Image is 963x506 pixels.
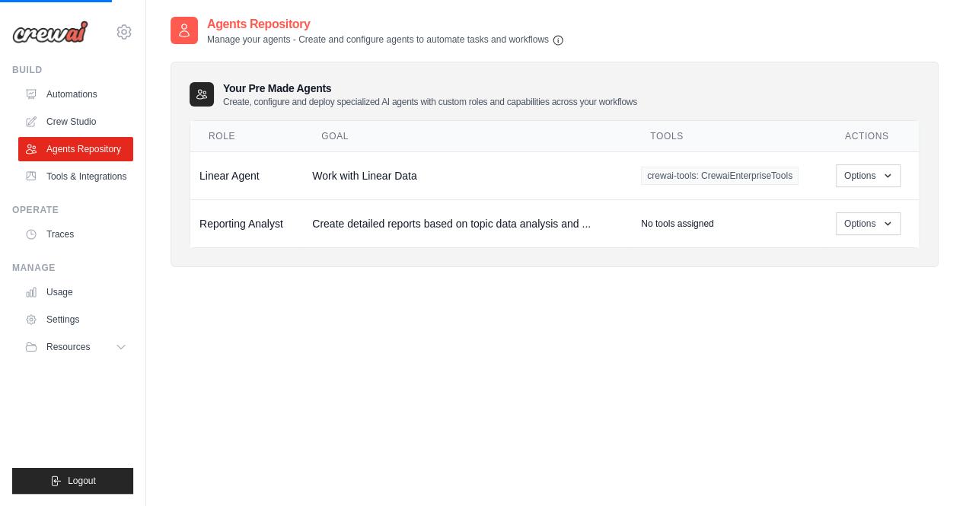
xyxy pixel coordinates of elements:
a: Tools & Integrations [18,164,133,189]
a: Traces [18,222,133,247]
a: Automations [18,82,133,107]
div: Build [12,64,133,76]
span: Resources [46,341,90,353]
a: Agents Repository [18,137,133,161]
td: Linear Agent [190,151,303,199]
span: Logout [68,475,96,487]
img: Logo [12,21,88,43]
th: Actions [827,121,919,152]
button: Logout [12,468,133,494]
th: Role [190,121,303,152]
td: Create detailed reports based on topic data analysis and ... [303,199,632,247]
span: crewai-tools: CrewaiEnterpriseTools [641,167,799,185]
p: No tools assigned [641,218,713,230]
td: Reporting Analyst [190,199,303,247]
a: Settings [18,307,133,332]
div: Operate [12,204,133,216]
h3: Your Pre Made Agents [223,81,637,108]
td: Work with Linear Data [303,151,632,199]
a: Usage [18,280,133,304]
a: Crew Studio [18,110,133,134]
p: Create, configure and deploy specialized AI agents with custom roles and capabilities across your... [223,96,637,108]
th: Tools [632,121,827,152]
h2: Agents Repository [207,15,564,33]
p: Manage your agents - Create and configure agents to automate tasks and workflows [207,33,564,46]
button: Options [836,212,901,235]
button: Resources [18,335,133,359]
th: Goal [303,121,632,152]
button: Options [836,164,901,187]
div: Manage [12,262,133,274]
